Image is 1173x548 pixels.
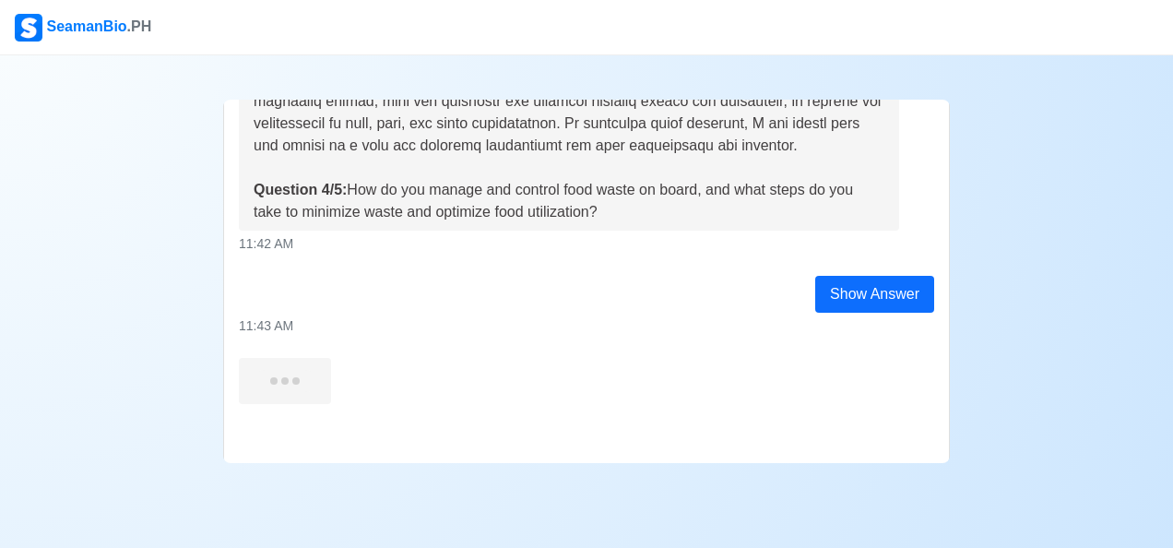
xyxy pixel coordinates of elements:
[815,276,934,313] div: Show Answer
[15,14,42,42] img: Logo
[239,316,934,336] div: 11:43 AM
[127,18,152,34] span: .PH
[15,14,151,42] div: SeamanBio
[239,234,934,254] div: 11:42 AM
[254,182,347,197] strong: Question 4/5:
